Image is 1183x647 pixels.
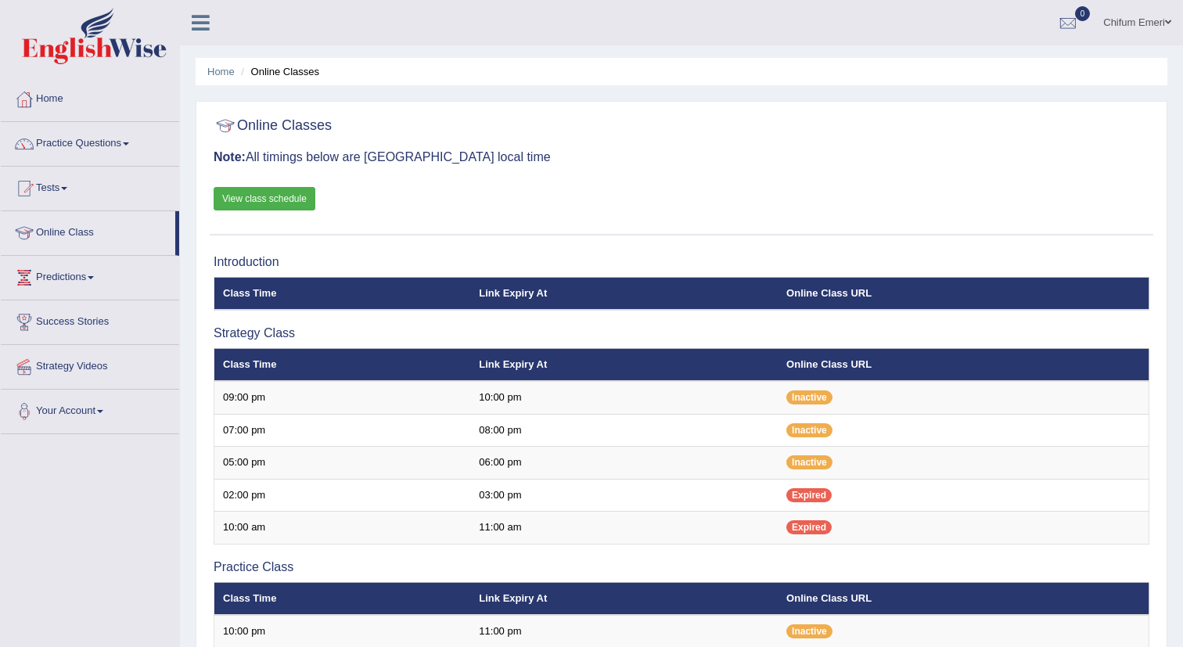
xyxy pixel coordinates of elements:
[1075,6,1091,21] span: 0
[778,582,1149,615] th: Online Class URL
[786,390,832,404] span: Inactive
[1,77,179,117] a: Home
[786,520,832,534] span: Expired
[470,512,778,545] td: 11:00 am
[470,348,778,381] th: Link Expiry At
[786,423,832,437] span: Inactive
[214,348,471,381] th: Class Time
[470,277,778,310] th: Link Expiry At
[214,479,471,512] td: 02:00 pm
[214,512,471,545] td: 10:00 am
[214,560,1149,574] h3: Practice Class
[470,582,778,615] th: Link Expiry At
[1,300,179,340] a: Success Stories
[214,255,1149,269] h3: Introduction
[214,150,246,164] b: Note:
[786,488,832,502] span: Expired
[1,122,179,161] a: Practice Questions
[214,150,1149,164] h3: All timings below are [GEOGRAPHIC_DATA] local time
[214,187,315,210] a: View class schedule
[214,447,471,480] td: 05:00 pm
[470,414,778,447] td: 08:00 pm
[1,390,179,429] a: Your Account
[214,582,471,615] th: Class Time
[786,455,832,469] span: Inactive
[778,277,1149,310] th: Online Class URL
[214,114,332,138] h2: Online Classes
[214,414,471,447] td: 07:00 pm
[237,64,319,79] li: Online Classes
[1,256,179,295] a: Predictions
[470,381,778,414] td: 10:00 pm
[1,211,175,250] a: Online Class
[470,447,778,480] td: 06:00 pm
[778,348,1149,381] th: Online Class URL
[786,624,832,638] span: Inactive
[470,479,778,512] td: 03:00 pm
[214,381,471,414] td: 09:00 pm
[214,277,471,310] th: Class Time
[1,167,179,206] a: Tests
[1,345,179,384] a: Strategy Videos
[207,66,235,77] a: Home
[214,326,1149,340] h3: Strategy Class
